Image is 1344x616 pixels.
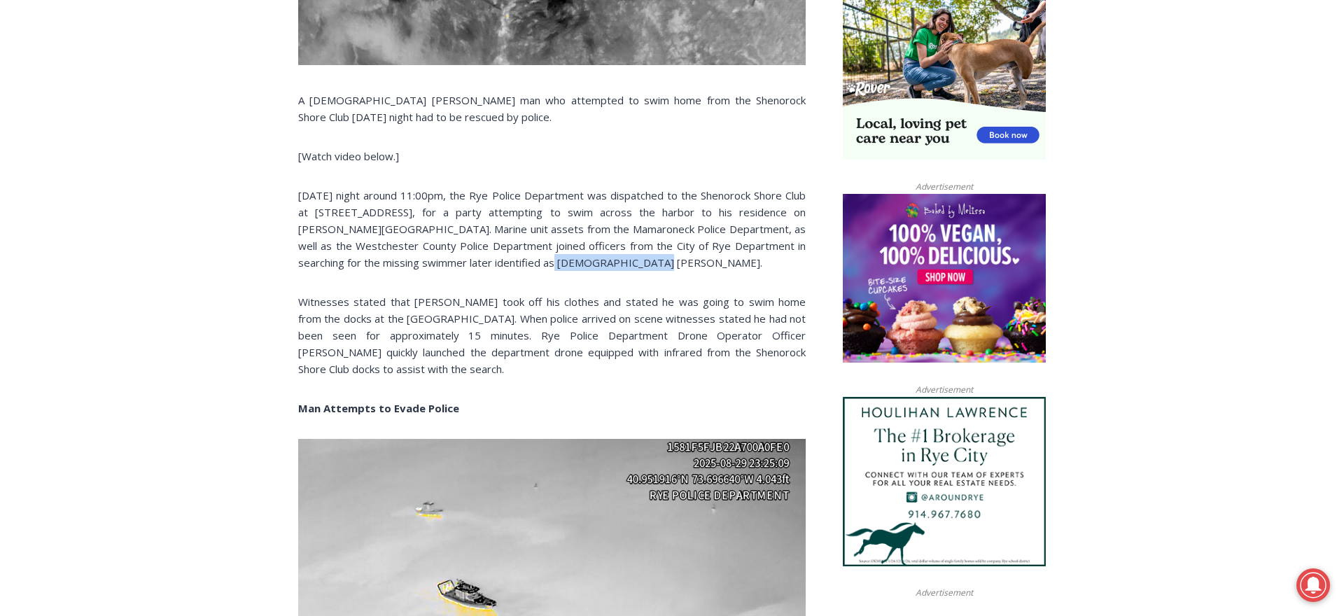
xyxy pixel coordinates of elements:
[143,87,199,167] div: "Chef [PERSON_NAME] omakase menu is nirvana for lovers of great Japanese food."
[902,383,987,396] span: Advertisement
[843,194,1046,363] img: Baked by Melissa
[4,144,137,197] span: Open Tues. - Sun. [PHONE_NUMBER]
[366,139,649,171] span: Intern @ [DOMAIN_NAME]
[902,180,987,193] span: Advertisement
[298,92,806,125] p: A [DEMOGRAPHIC_DATA] [PERSON_NAME] man who attempted to swim home from the Shenorock Shore Club [...
[843,397,1046,566] img: Houlihan Lawrence The #1 Brokerage in Rye City
[298,401,459,415] strong: Man Attempts to Evade Police
[298,187,806,271] p: [DATE] night around 11:00pm, the Rye Police Department was dispatched to the Shenorock Shore Club...
[353,1,661,136] div: "At the 10am stand-up meeting, each intern gets a chance to take [PERSON_NAME] and the other inte...
[1,141,141,174] a: Open Tues. - Sun. [PHONE_NUMBER]
[298,293,806,377] p: Witnesses stated that [PERSON_NAME] took off his clothes and stated he was going to swim home fro...
[337,136,678,174] a: Intern @ [DOMAIN_NAME]
[902,586,987,599] span: Advertisement
[298,148,806,164] p: [Watch video below.]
